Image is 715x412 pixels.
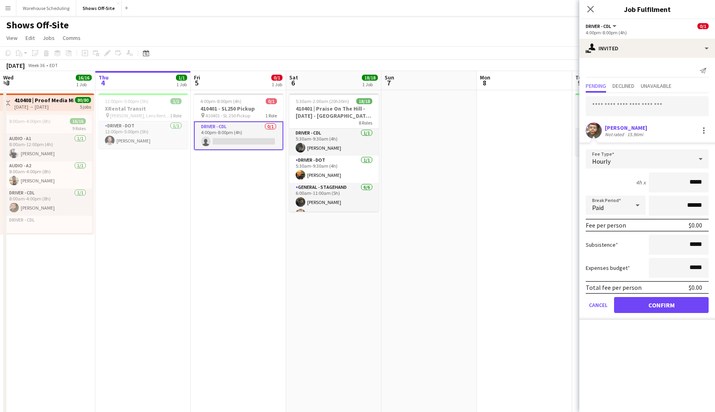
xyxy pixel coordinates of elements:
[194,121,283,150] app-card-role: Driver - CDL0/14:00pm-8:00pm (4h)
[3,134,92,161] app-card-role: Audio - A11/18:00am-12:00pm (4h)[PERSON_NAME]
[22,33,38,43] a: Edit
[586,23,618,29] button: Driver - CDL
[356,98,372,104] span: 18/18
[592,204,604,212] span: Paid
[2,78,14,87] span: 3
[586,264,630,271] label: Expenses budget
[40,33,58,43] a: Jobs
[586,221,626,229] div: Fee per person
[26,62,46,68] span: Week 36
[43,34,55,42] span: Jobs
[80,103,91,110] div: 5 jobs
[9,118,51,124] span: 8:00am-4:00pm (8h)
[579,39,715,58] div: Invited
[205,113,250,119] span: 410401 - SL 250 Pickup
[99,105,188,112] h3: XRental Transit
[592,157,610,165] span: Hourly
[194,74,200,81] span: Fri
[70,118,86,124] span: 16/16
[271,75,282,81] span: 0/1
[385,74,394,81] span: Sun
[586,283,642,291] div: Total fee per person
[16,0,76,16] button: Warehouse Scheduling
[605,124,647,131] div: [PERSON_NAME]
[170,113,182,119] span: 1 Role
[97,78,109,87] span: 4
[99,74,109,81] span: Thu
[14,97,74,104] h3: 410408 | Proof Media Mix - Virgin Cruise 2025
[362,81,377,87] div: 1 Job
[59,33,84,43] a: Comms
[3,188,92,216] app-card-role: Driver - CDL1/18:00am-4:00pm (8h)[PERSON_NAME]
[479,78,490,87] span: 8
[605,131,626,137] div: Not rated
[289,156,379,183] app-card-role: Driver - DOT1/15:30am-9:30am (4h)[PERSON_NAME]
[480,74,490,81] span: Mon
[586,83,606,89] span: Pending
[99,93,188,149] app-job-card: 12:00pm-5:00pm (5h)1/1XRental Transit [PERSON_NAME], Lens Rental, [PERSON_NAME]1 RoleDriver - DOT...
[76,75,92,81] span: 16/16
[265,113,277,119] span: 1 Role
[176,81,187,87] div: 1 Job
[641,83,672,89] span: Unavailable
[289,93,379,212] app-job-card: 5:30am-2:00am (20h30m) (Sun)18/18410401 | Praise On The Hill - [DATE] - [GEOGRAPHIC_DATA], [GEOGR...
[612,83,634,89] span: Declined
[63,34,81,42] span: Comms
[110,113,170,119] span: [PERSON_NAME], Lens Rental, [PERSON_NAME]
[3,33,21,43] a: View
[6,34,18,42] span: View
[194,105,283,112] h3: 410401 - SL250 Pickup
[49,62,58,68] div: EDT
[272,81,282,87] div: 1 Job
[3,74,14,81] span: Wed
[575,105,665,119] h3: 410482 | JJA Project Management LLC - Atlanta Food & Wine Festival - Home Depot Backyard - Deliver
[72,125,86,131] span: 9 Roles
[689,283,702,291] div: $0.00
[289,129,379,156] app-card-role: Driver - CDL1/15:30am-9:30am (4h)[PERSON_NAME]
[575,74,585,81] span: Tue
[6,19,69,31] h1: Shows Off-Site
[689,221,702,229] div: $0.00
[266,98,277,104] span: 0/1
[626,131,645,137] div: 15.96mi
[289,74,298,81] span: Sat
[26,34,35,42] span: Edit
[14,104,74,110] div: [DATE] → [DATE]
[289,183,379,268] app-card-role: General - Stagehand6/66:00am-11:00am (5h)[PERSON_NAME][PERSON_NAME]
[586,241,618,248] label: Subsistence
[636,179,646,186] div: 4h x
[194,93,283,150] app-job-card: 4:00pm-8:00pm (4h)0/1410401 - SL250 Pickup 410401 - SL 250 Pickup1 RoleDriver - CDL0/14:00pm-8:00...
[193,78,200,87] span: 5
[99,121,188,149] app-card-role: Driver - DOT1/112:00pm-5:00pm (5h)[PERSON_NAME]
[6,61,25,69] div: [DATE]
[296,98,356,104] span: 5:30am-2:00am (20h30m) (Sun)
[383,78,394,87] span: 7
[697,23,709,29] span: 0/1
[586,30,709,36] div: 4:00pm-8:00pm (4h)
[105,98,148,104] span: 12:00pm-5:00pm (5h)
[586,23,611,29] span: Driver - CDL
[75,97,91,103] span: 80/80
[176,75,187,81] span: 1/1
[76,81,91,87] div: 1 Job
[288,78,298,87] span: 6
[76,0,122,16] button: Shows Off-Site
[614,297,709,313] button: Confirm
[575,129,665,156] app-card-role: Driver - DOT1/19:00am-2:00pm (5h)[PERSON_NAME]
[3,115,92,233] app-job-card: 8:00am-4:00pm (8h)16/169 RolesAudio - A11/18:00am-12:00pm (4h)[PERSON_NAME]Audio - A21/18:00am-4:...
[359,120,372,126] span: 8 Roles
[170,98,182,104] span: 1/1
[289,105,379,119] h3: 410401 | Praise On The Hill - [DATE] - [GEOGRAPHIC_DATA], [GEOGRAPHIC_DATA]
[575,93,665,156] app-job-card: 9:00am-2:00pm (5h)1/1410482 | JJA Project Management LLC - Atlanta Food & Wine Festival - Home De...
[200,98,241,104] span: 4:00pm-8:00pm (4h)
[3,161,92,188] app-card-role: Audio - A21/18:00am-4:00pm (8h)[PERSON_NAME]
[362,75,378,81] span: 18/18
[579,4,715,14] h3: Job Fulfilment
[3,216,92,243] app-card-role-placeholder: Driver - CDL
[574,78,585,87] span: 9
